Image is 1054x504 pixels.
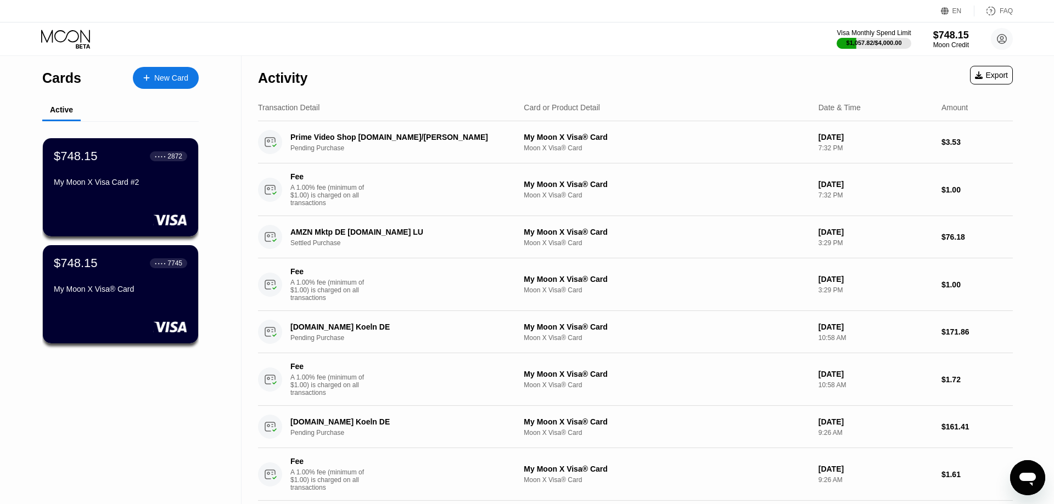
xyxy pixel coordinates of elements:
[524,429,809,437] div: Moon X Visa® Card
[941,422,1013,431] div: $161.41
[524,228,809,236] div: My Moon X Visa® Card
[975,71,1008,80] div: Export
[941,138,1013,146] div: $3.53
[941,327,1013,336] div: $171.86
[818,322,933,331] div: [DATE]
[818,228,933,236] div: [DATE]
[290,228,506,236] div: AMZN Mktp DE [DOMAIN_NAME] LU
[258,258,1013,311] div: FeeA 1.00% fee (minimum of $1.00) is charged on all transactionsMy Moon X Visa® CardMoon X Visa® ...
[42,70,81,86] div: Cards
[54,285,187,293] div: My Moon X Visa® Card
[54,178,187,186] div: My Moon X Visa Card #2
[933,41,969,49] div: Moon Credit
[290,144,522,152] div: Pending Purchase
[524,322,809,331] div: My Moon X Visa® Card
[941,185,1013,194] div: $1.00
[818,381,933,389] div: 10:58 AM
[290,373,373,397] div: A 1.00% fee (minimum of $1.00) is charged on all transactions
[818,465,933,473] div: [DATE]
[290,239,522,247] div: Settled Purchase
[258,353,1013,406] div: FeeA 1.00% fee (minimum of $1.00) is charged on all transactionsMy Moon X Visa® CardMoon X Visa® ...
[818,239,933,247] div: 3:29 PM
[1010,460,1045,495] iframe: Schaltfläche zum Öffnen des Messaging-Fensters
[524,275,809,284] div: My Moon X Visa® Card
[54,256,98,270] div: $748.15
[43,245,198,343] div: $748.15● ● ● ●7745My Moon X Visa® Card
[290,457,367,466] div: Fee
[290,184,373,207] div: A 1.00% fee (minimum of $1.00) is charged on all transactions
[50,105,73,114] div: Active
[941,470,1013,479] div: $1.61
[818,133,933,141] div: [DATE]
[524,286,809,294] div: Moon X Visa® Card
[258,448,1013,501] div: FeeA 1.00% fee (minimum of $1.00) is charged on all transactionsMy Moon X Visa® CardMoon X Visa® ...
[290,429,522,437] div: Pending Purchase
[133,67,199,89] div: New Card
[818,144,933,152] div: 7:32 PM
[818,370,933,378] div: [DATE]
[155,262,166,265] div: ● ● ● ●
[290,267,367,276] div: Fee
[258,406,1013,448] div: [DOMAIN_NAME] Koeln DEPending PurchaseMy Moon X Visa® CardMoon X Visa® Card[DATE]9:26 AM$161.41
[837,29,911,37] div: Visa Monthly Spend Limit
[818,286,933,294] div: 3:29 PM
[818,180,933,189] div: [DATE]
[933,30,969,49] div: $748.15Moon Credit
[952,7,962,15] div: EN
[818,429,933,437] div: 9:26 AM
[941,280,1013,289] div: $1.00
[524,381,809,389] div: Moon X Visa® Card
[524,180,809,189] div: My Moon X Visa® Card
[167,152,182,160] div: 2872
[258,70,307,86] div: Activity
[155,155,166,158] div: ● ● ● ●
[43,138,198,236] div: $748.15● ● ● ●2872My Moon X Visa Card #2
[290,133,506,141] div: Prime Video Shop [DOMAIN_NAME]/[PERSON_NAME]
[154,73,188,83] div: New Card
[524,476,809,484] div: Moon X Visa® Card
[818,417,933,426] div: [DATE]
[524,417,809,426] div: My Moon X Visa® Card
[941,233,1013,241] div: $76.18
[290,362,367,371] div: Fee
[524,370,809,378] div: My Moon X Visa® Card
[818,275,933,284] div: [DATE]
[524,133,809,141] div: My Moon X Visa® Card
[54,149,98,163] div: $748.15
[524,465,809,473] div: My Moon X Visa® Card
[167,259,182,267] div: 7745
[818,334,933,342] div: 10:58 AM
[818,103,861,112] div: Date & Time
[846,39,902,46] div: $1,057.82 / $4,000.00
[970,66,1013,84] div: Export
[258,103,319,112] div: Transaction Detail
[1000,7,1013,15] div: FAQ
[941,5,974,16] div: EN
[941,103,968,112] div: Amount
[258,311,1013,353] div: [DOMAIN_NAME] Koeln DEPending PurchaseMy Moon X Visa® CardMoon X Visa® Card[DATE]10:58 AM$171.86
[818,476,933,484] div: 9:26 AM
[941,375,1013,384] div: $1.72
[524,144,809,152] div: Moon X Visa® Card
[837,29,911,49] div: Visa Monthly Spend Limit$1,057.82/$4,000.00
[258,216,1013,258] div: AMZN Mktp DE [DOMAIN_NAME] LUSettled PurchaseMy Moon X Visa® CardMoon X Visa® Card[DATE]3:29 PM$7...
[524,191,809,199] div: Moon X Visa® Card
[258,121,1013,163] div: Prime Video Shop [DOMAIN_NAME]/[PERSON_NAME]Pending PurchaseMy Moon X Visa® CardMoon X Visa® Card...
[524,103,600,112] div: Card or Product Detail
[290,172,367,181] div: Fee
[290,417,506,426] div: [DOMAIN_NAME] Koeln DE
[290,279,373,302] div: A 1.00% fee (minimum of $1.00) is charged on all transactions
[258,163,1013,216] div: FeeA 1.00% fee (minimum of $1.00) is charged on all transactionsMy Moon X Visa® CardMoon X Visa® ...
[290,468,373,491] div: A 1.00% fee (minimum of $1.00) is charged on all transactions
[524,334,809,342] div: Moon X Visa® Card
[290,322,506,331] div: [DOMAIN_NAME] Koeln DE
[818,191,933,199] div: 7:32 PM
[933,30,969,41] div: $748.15
[524,239,809,247] div: Moon X Visa® Card
[290,334,522,342] div: Pending Purchase
[974,5,1013,16] div: FAQ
